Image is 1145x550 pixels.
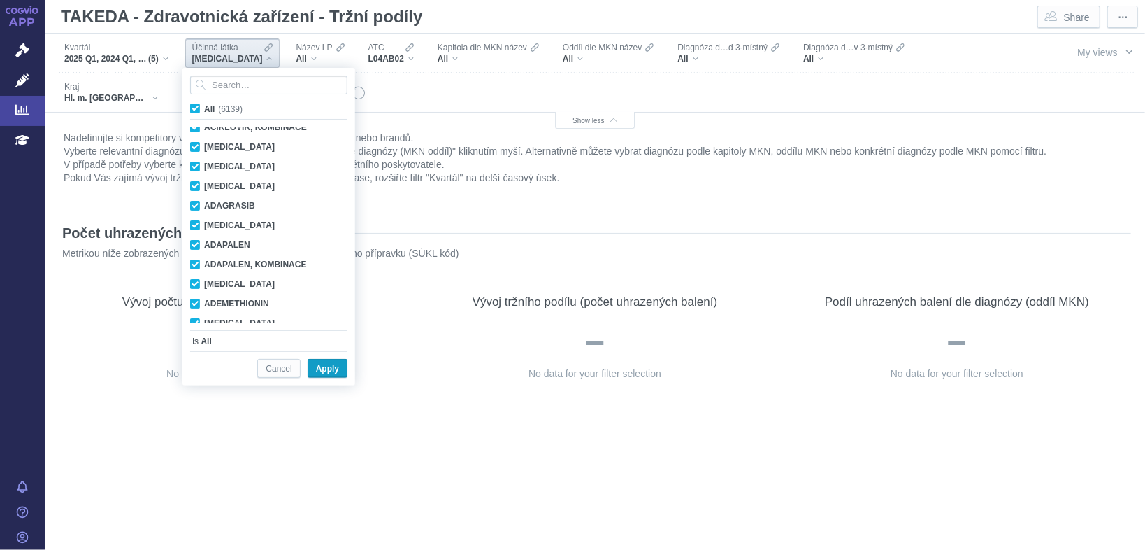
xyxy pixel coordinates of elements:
span: Účinná látka [192,42,238,53]
div: Účinná látka[MEDICAL_DATA] [185,38,280,68]
div: Okres IČZAll [175,78,239,107]
div: Diagnóza d…v 3-místnýAll [796,38,912,68]
span: Show less [572,117,617,125]
span: Kvartál [64,42,90,53]
div: Filters [55,34,1030,112]
span: Cancel [266,360,291,378]
span: All [296,53,307,64]
span: ⋯ [1118,10,1128,24]
span: Kapitola dle MKN název [438,42,527,53]
div: Název LPAll [289,38,352,68]
button: Cancel [257,359,300,378]
div: Show as table [1081,264,1106,289]
input: Search attribute values [190,76,347,94]
div: More actions [1113,264,1138,289]
div: Description [1049,264,1074,289]
span: is [190,334,201,348]
span: Oddíl dle MKN název [563,42,642,53]
span: No data for your filter selection [166,368,299,379]
div: Diagnóza d…d 3-místnýAll [670,38,786,68]
li: V případě potřeby vyberte konkrétní lokaci - kraj, okres nebo konkrétního poskytovatele. [64,158,1126,171]
span: ATC [368,42,384,53]
span: 2025 Q1, 2024 Q1, 2024 Q2, 2024 Q3, 2024 Q4 [64,53,148,64]
div: Oddíl dle MKN názevAll [556,38,661,68]
div: More actions [389,264,414,289]
button: Share dashboard [1037,6,1100,28]
div: Show as table [719,264,744,289]
span: (6139) [218,104,243,114]
span: Název LP [296,42,333,53]
div: ATCL04AB02 [361,38,421,68]
span: All [438,53,448,64]
button: More actions [1107,6,1138,28]
div: Show as table [357,264,382,289]
span: All [803,53,814,64]
span: All [182,92,192,104]
h2: Počet uhrazených balení [62,224,226,242]
span: [MEDICAL_DATA] [192,53,263,64]
span: No data for your filter selection [891,368,1023,379]
span: Kraj [64,81,79,92]
button: My views [1064,38,1145,65]
div: Podíl uhrazených balení dle diagnózy (oddíl MKN) [825,295,1089,309]
span: Okres IČZ [182,81,220,92]
button: Reset all filters [351,85,366,101]
b: All [201,334,211,348]
li: Nadefinujte si kompetitory výběrem jedné nebo více účinných látek nebo brandů. [64,132,1126,145]
li: Vyberte relevantní diagnózu z grafu "Podíl uhrazených balení podle diagnózy (MKN oddíl)" kliknutí... [64,145,1126,158]
span: All [677,53,688,64]
span: Apply [316,360,339,378]
span: Diagnóza d…v 3-místný [803,42,893,53]
span: (5) [148,53,159,64]
div: Vývoj tržního podílu (počet uhrazených balení) [473,295,718,309]
div: KrajHl. m. [GEOGRAPHIC_DATA] [57,78,165,107]
div: More actions [751,264,776,289]
span: No data for your filter selection [528,368,661,379]
span: Hl. m. [GEOGRAPHIC_DATA] [64,92,148,104]
span: Share [1064,10,1090,24]
div: Vývoj počtu uhrazených balení dle brandu [122,295,344,309]
p: Metrikou níže zobrazených grafů je počet uhrazených balení léčivého přípravku (SÚKL kód) [62,247,1074,260]
span: Diagnóza d…d 3-místný [677,42,768,53]
button: Apply [308,359,347,378]
button: Show less [555,112,635,129]
span: All [563,53,573,64]
span: My views [1077,47,1118,58]
span: L04AB02 [368,53,404,64]
li: Pokud Vás zajímá vývoj tržního podílu v jednotlivých zařízeních v čase, rozšiřte filtr "Kvartál" ... [64,171,1126,185]
h1: TAKEDA - Zdravotnická zařízení - Tržní podíly [55,3,429,31]
div: Kapitola dle MKN názevAll [431,38,546,68]
div: Kvartál2025 Q1, 2024 Q1, 2024 Q2, 2024 Q3, 2024 Q4(5) [57,38,175,68]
